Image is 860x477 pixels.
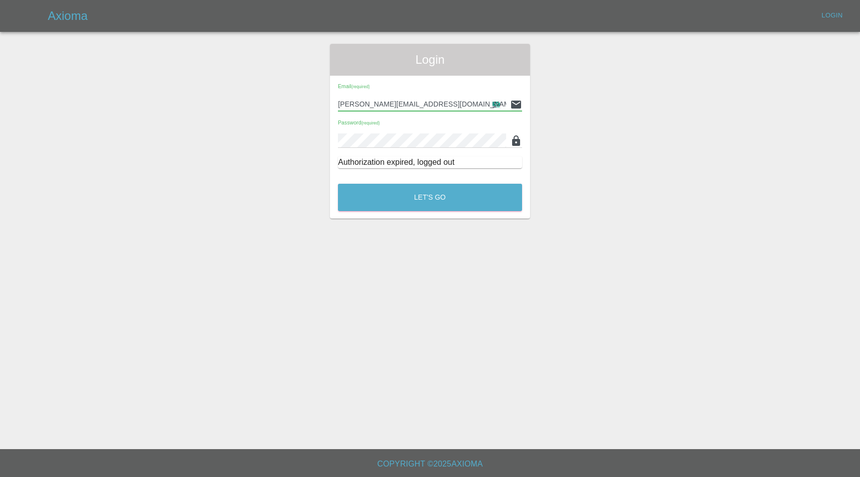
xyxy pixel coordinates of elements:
div: Authorization expired, logged out [338,156,522,168]
small: (required) [351,85,370,89]
span: Email [338,83,370,89]
a: Login [816,8,848,23]
span: Password [338,119,380,125]
h5: Axioma [48,8,88,24]
span: Login [338,52,522,68]
h6: Copyright © 2025 Axioma [8,457,852,471]
button: Let's Go [338,184,522,211]
small: (required) [361,121,380,125]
